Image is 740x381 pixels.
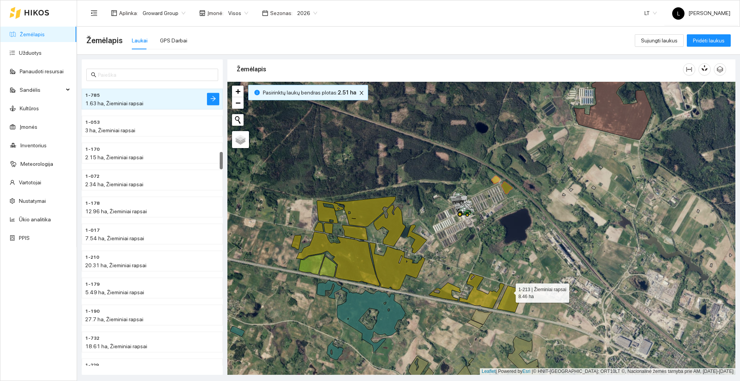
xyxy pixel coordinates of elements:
span: + [235,86,240,96]
span: Sandėlis [20,82,64,98]
a: Vartotojai [19,179,41,185]
b: 2.51 ha [338,89,356,96]
input: Paieška [98,71,214,79]
div: GPS Darbai [160,36,187,45]
span: Pridėti laukus [693,36,725,45]
a: Kultūros [20,105,39,111]
a: Esri [523,369,531,374]
span: 2.34 ha, Žieminiai rapsai [85,181,143,187]
span: 1.63 ha, Žieminiai rapsai [85,100,143,106]
span: 1-072 [85,173,99,180]
span: Pasirinktų laukų bendras plotas : [263,88,356,97]
a: Nustatymai [19,198,46,204]
span: − [235,98,240,108]
a: Layers [232,131,249,148]
span: 1-017 [85,227,100,234]
span: 20.31 ha, Žieminiai rapsai [85,262,146,268]
span: 2026 [297,7,317,19]
span: Įmonė : [207,9,224,17]
button: menu-fold [86,5,102,21]
button: close [357,88,366,98]
span: arrow-right [210,96,216,103]
span: 27.7 ha, Žieminiai rapsai [85,316,143,322]
a: Ūkio analitika [19,216,51,223]
a: PPIS [19,235,30,241]
span: Sezonas : [270,9,293,17]
span: Žemėlapis [86,34,123,47]
span: 3 ha, Žieminiai rapsai [85,127,135,133]
span: layout [111,10,117,16]
span: LT [644,7,657,19]
div: Laukai [132,36,148,45]
span: shop [199,10,205,16]
span: calendar [262,10,268,16]
a: Panaudoti resursai [20,68,64,74]
span: menu-fold [91,10,98,17]
a: Žemėlapis [20,31,45,37]
a: Meteorologija [20,161,53,167]
a: Leaflet [482,369,496,374]
button: Initiate a new search [232,114,244,126]
button: arrow-right [207,93,219,105]
span: 1-053 [85,119,100,126]
div: | Powered by © HNIT-[GEOGRAPHIC_DATA]; ORT10LT ©, Nacionalinė žemės tarnyba prie AM, [DATE]-[DATE] [480,368,735,375]
a: Užduotys [19,50,42,56]
a: Įmonės [20,124,37,130]
div: Žemėlapis [237,58,683,80]
span: [PERSON_NAME] [672,10,730,16]
span: info-circle [254,90,260,95]
a: Pridėti laukus [687,37,731,44]
span: 1-170 [85,146,100,153]
span: | [532,369,533,374]
a: Zoom in [232,86,244,97]
a: Sujungti laukus [635,37,684,44]
span: 1-190 [85,308,100,315]
span: L [677,7,680,20]
span: 2.15 ha, Žieminiai rapsai [85,154,143,160]
span: 1-178 [85,200,100,207]
span: 1-179 [85,281,100,288]
span: 7.54 ha, Žieminiai rapsai [85,235,144,241]
span: search [91,72,96,78]
button: Pridėti laukus [687,34,731,47]
span: 12.96 ha, Žieminiai rapsai [85,208,147,214]
span: 1-229 [85,362,99,369]
span: 1-732 [85,335,99,342]
a: Zoom out [232,97,244,109]
span: 18.61 ha, Žieminiai rapsai [85,343,147,349]
span: Visos [228,7,248,19]
button: column-width [683,63,695,76]
span: 1-785 [85,92,100,99]
a: Inventorius [20,142,47,148]
span: 5.49 ha, Žieminiai rapsai [85,289,144,295]
span: 1-210 [85,254,99,261]
button: Sujungti laukus [635,34,684,47]
span: Groward Group [143,7,185,19]
span: close [357,90,366,96]
span: column-width [683,66,695,72]
span: Sujungti laukus [641,36,678,45]
span: Aplinka : [119,9,138,17]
